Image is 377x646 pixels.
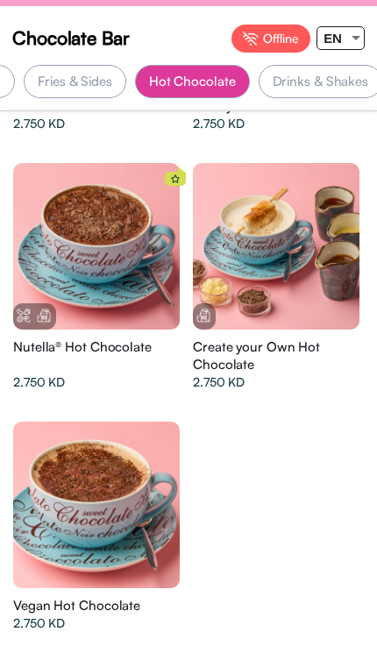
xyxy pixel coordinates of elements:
[193,338,359,373] span: Create your Own Hot Chocolate
[16,308,32,323] img: Tree%20Nuts.png
[13,115,65,132] span: 2.750 KD
[193,373,245,391] span: 2.750 KD
[171,174,180,183] img: star%20icon.svg
[193,115,245,132] span: 2.750 KD
[231,25,310,53] div: Offline
[324,31,342,46] span: EN
[243,32,259,46] img: Offline%20Icon.svg
[24,65,126,98] div: Fries & Sides
[13,373,65,391] span: 2.750 KD
[36,308,52,323] img: Dairy.png
[135,65,250,98] div: Hot Chocolate
[196,308,211,323] img: Dairy.png
[13,614,65,632] span: 2.750 KD
[13,338,152,356] span: Nutella® Hot Chocolate
[12,25,130,51] span: Chocolate Bar
[13,597,140,614] span: Vegan Hot Chocolate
